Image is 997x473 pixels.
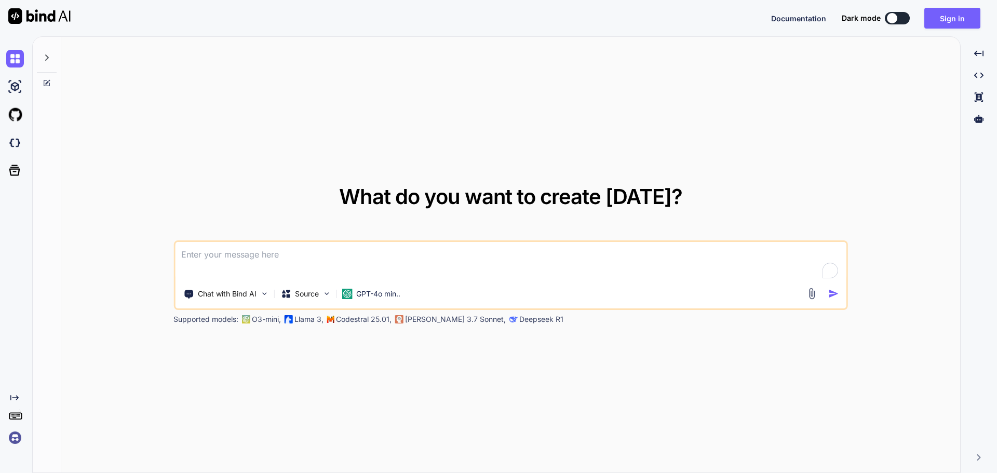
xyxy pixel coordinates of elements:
p: O3-mini, [252,314,281,325]
span: Dark mode [842,13,881,23]
textarea: To enrich screen reader interactions, please activate Accessibility in Grammarly extension settings [175,242,846,280]
p: Source [295,289,319,299]
img: signin [6,429,24,447]
span: What do you want to create [DATE]? [339,184,682,209]
span: Documentation [771,14,826,23]
button: Documentation [771,13,826,24]
button: Sign in [924,8,980,29]
img: claude [395,315,403,323]
img: Pick Models [322,289,331,298]
p: Deepseek R1 [519,314,563,325]
img: ai-studio [6,78,24,96]
img: claude [509,315,517,323]
img: Pick Tools [260,289,268,298]
p: Codestral 25.01, [336,314,392,325]
img: icon [828,288,839,299]
p: Llama 3, [294,314,324,325]
img: GPT-4 [241,315,250,323]
p: Supported models: [173,314,238,325]
img: Llama2 [284,315,292,323]
img: GPT-4o mini [342,289,352,299]
img: attachment [806,288,818,300]
p: Chat with Bind AI [198,289,257,299]
img: Bind AI [8,8,71,24]
p: [PERSON_NAME] 3.7 Sonnet, [405,314,506,325]
img: chat [6,50,24,67]
p: GPT-4o min.. [356,289,400,299]
img: githubLight [6,106,24,124]
img: darkCloudIdeIcon [6,134,24,152]
img: Mistral-AI [327,316,334,323]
